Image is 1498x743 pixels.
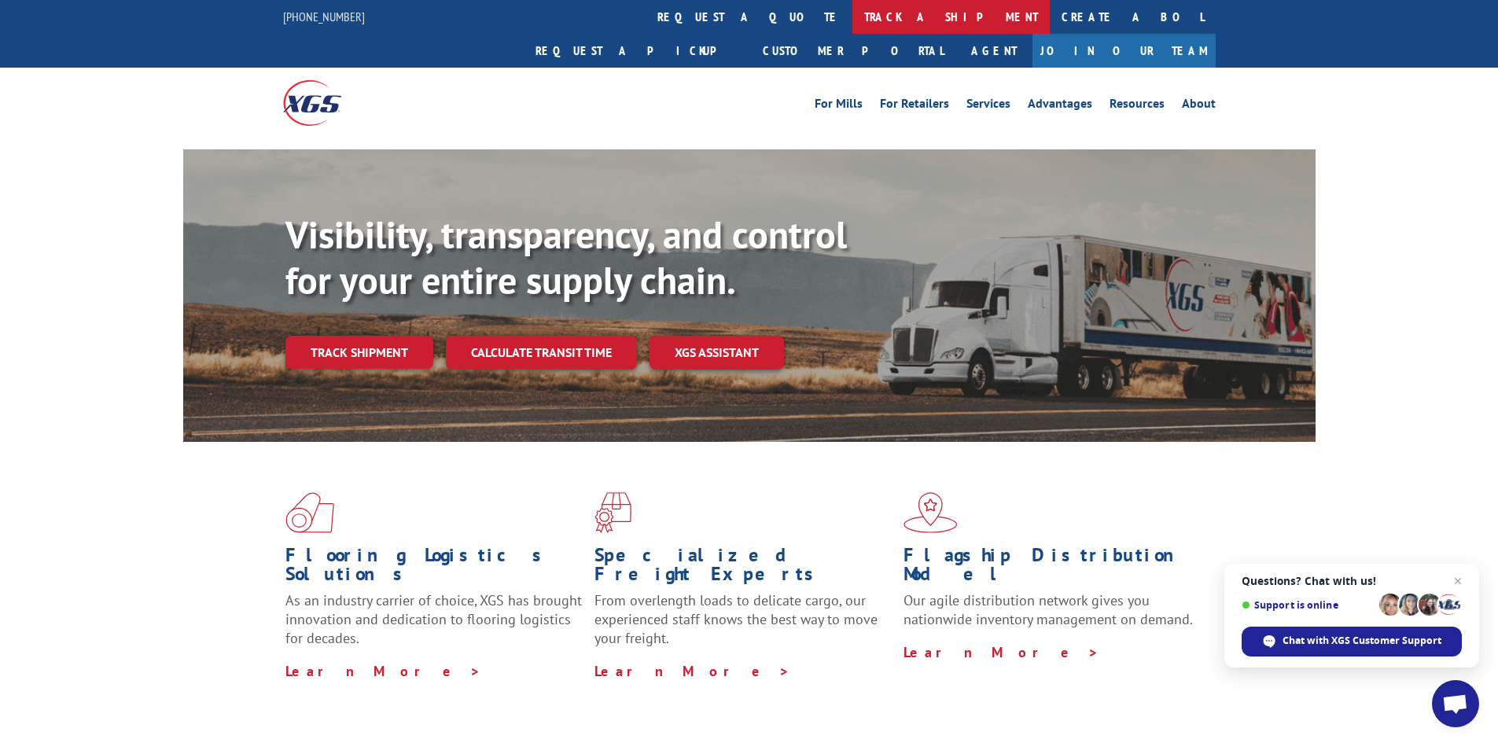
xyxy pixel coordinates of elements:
[904,643,1099,661] a: Learn More >
[955,34,1032,68] a: Agent
[904,591,1193,628] span: Our agile distribution network gives you nationwide inventory management on demand.
[904,492,958,533] img: xgs-icon-flagship-distribution-model-red
[1242,575,1462,587] span: Questions? Chat with us!
[594,662,790,680] a: Learn More >
[904,546,1201,591] h1: Flagship Distribution Model
[966,97,1010,115] a: Services
[285,546,583,591] h1: Flooring Logistics Solutions
[1182,97,1216,115] a: About
[1448,572,1467,590] span: Close chat
[285,492,334,533] img: xgs-icon-total-supply-chain-intelligence-red
[594,546,892,591] h1: Specialized Freight Experts
[594,591,892,661] p: From overlength loads to delicate cargo, our experienced staff knows the best way to move your fr...
[751,34,955,68] a: Customer Portal
[285,662,481,680] a: Learn More >
[1028,97,1092,115] a: Advantages
[1110,97,1165,115] a: Resources
[524,34,751,68] a: Request a pickup
[285,210,847,304] b: Visibility, transparency, and control for your entire supply chain.
[1432,680,1479,727] div: Open chat
[1242,627,1462,657] div: Chat with XGS Customer Support
[283,9,365,24] a: [PHONE_NUMBER]
[815,97,863,115] a: For Mills
[1283,634,1441,648] span: Chat with XGS Customer Support
[1242,599,1374,611] span: Support is online
[285,336,433,369] a: Track shipment
[650,336,784,370] a: XGS ASSISTANT
[446,336,637,370] a: Calculate transit time
[880,97,949,115] a: For Retailers
[285,591,582,647] span: As an industry carrier of choice, XGS has brought innovation and dedication to flooring logistics...
[594,492,631,533] img: xgs-icon-focused-on-flooring-red
[1032,34,1216,68] a: Join Our Team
